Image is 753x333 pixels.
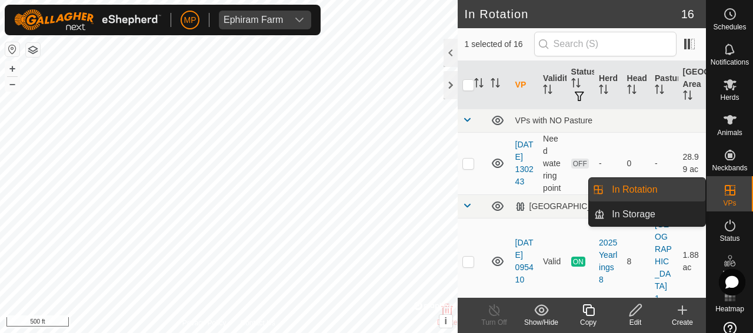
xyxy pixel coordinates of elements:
div: Edit [612,317,659,328]
p-sorticon: Activate to sort [474,80,484,89]
th: VP [511,61,538,109]
p-sorticon: Activate to sort [571,80,581,89]
input: Search (S) [534,32,677,56]
th: Validity [538,61,566,109]
span: Schedules [713,23,746,31]
span: i [444,316,447,326]
span: OFF [571,159,589,169]
td: Need watering point [538,132,566,194]
a: [DATE] 130243 [515,140,534,186]
li: In Storage [589,203,705,226]
p-sorticon: Activate to sort [683,92,692,102]
div: - [599,157,617,170]
th: [GEOGRAPHIC_DATA] Area [678,61,706,109]
a: [GEOGRAPHIC_DATA] 1 [655,220,672,303]
div: Show/Hide [518,317,565,328]
button: Reset Map [5,42,19,56]
li: In Rotation [589,178,705,201]
td: 28.99 ac [678,132,706,194]
div: 2025 Yearlings 8 [599,237,617,286]
th: Herd [594,61,622,109]
button: i [439,315,452,328]
div: Create [659,317,706,328]
button: Map Layers [26,43,40,57]
span: Herds [720,94,739,101]
a: Contact Us [240,318,275,328]
span: MP [184,14,196,26]
img: Gallagher Logo [14,9,161,31]
div: VPs with NO Pasture [515,116,701,125]
span: ON [571,257,585,267]
button: + [5,62,19,76]
span: Ephiram Farm [219,11,288,29]
td: 8 [622,218,650,305]
div: Ephiram Farm [224,15,283,25]
h2: In Rotation [465,7,681,21]
div: dropdown trigger [288,11,311,29]
td: 1.88 ac [678,218,706,305]
span: Neckbands [712,164,747,171]
span: Animals [717,129,742,136]
th: Pasture [650,61,678,109]
p-sorticon: Activate to sort [543,86,552,96]
p-sorticon: Activate to sort [491,80,500,89]
p-sorticon: Activate to sort [627,86,637,96]
p-sorticon: Activate to sort [599,86,608,96]
p-sorticon: Activate to sort [655,86,664,96]
td: 0 [622,132,650,194]
span: Heatmap [715,305,744,312]
a: Privacy Policy [182,318,226,328]
th: Status [567,61,594,109]
div: [GEOGRAPHIC_DATA] 1 [515,201,659,211]
td: Valid [538,218,566,305]
a: In Rotation [605,178,705,201]
span: In Storage [612,207,655,221]
div: Copy [565,317,612,328]
div: Turn Off [471,317,518,328]
span: VPs [723,200,736,207]
span: 16 [681,5,694,23]
button: – [5,77,19,91]
span: 1 selected of 16 [465,38,534,51]
th: Head [622,61,650,109]
a: In Storage [605,203,705,226]
a: [DATE] 095410 [515,238,534,284]
span: In Rotation [612,183,657,197]
td: - [650,132,678,194]
span: Status [719,235,739,242]
span: Notifications [711,59,749,66]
